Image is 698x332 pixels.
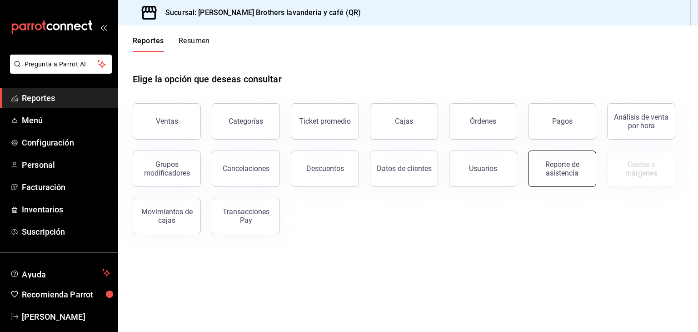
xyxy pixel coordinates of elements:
[133,72,282,86] h1: Elige la opción que deseas consultar
[534,160,590,177] div: Reporte de asistencia
[212,198,280,234] button: Transacciones Pay
[133,198,201,234] button: Movimientos de cajas
[10,55,112,74] button: Pregunta a Parrot AI
[299,117,351,126] div: Ticket promedio
[133,36,210,52] div: navigation tabs
[22,311,110,323] span: [PERSON_NAME]
[156,117,178,126] div: Ventas
[22,267,99,278] span: Ayuda
[607,151,675,187] button: Contrata inventarios para ver este reporte
[306,164,344,173] div: Descuentos
[528,103,596,140] button: Pagos
[22,288,110,301] span: Recomienda Parrot
[395,117,413,126] div: Cajas
[613,160,669,177] div: Costos y márgenes
[25,60,98,69] span: Pregunta a Parrot AI
[370,103,438,140] button: Cajas
[6,66,112,75] a: Pregunta a Parrot AI
[22,159,110,171] span: Personal
[133,103,201,140] button: Ventas
[212,151,280,187] button: Cancelaciones
[229,117,263,126] div: Categorías
[139,207,195,225] div: Movimientos de cajas
[133,151,201,187] button: Grupos modificadores
[22,203,110,216] span: Inventarios
[212,103,280,140] button: Categorías
[291,151,359,187] button: Descuentos
[552,117,573,126] div: Pagos
[22,226,110,238] span: Suscripción
[139,160,195,177] div: Grupos modificadores
[449,103,517,140] button: Órdenes
[22,114,110,126] span: Menú
[22,136,110,149] span: Configuración
[291,103,359,140] button: Ticket promedio
[218,207,274,225] div: Transacciones Pay
[22,181,110,193] span: Facturación
[613,113,669,130] div: Análisis de venta por hora
[607,103,675,140] button: Análisis de venta por hora
[179,36,210,52] button: Resumen
[470,117,496,126] div: Órdenes
[469,164,497,173] div: Usuarios
[158,7,361,18] h3: Sucursal: [PERSON_NAME] Brothers lavandería y café (QR)
[133,36,164,52] button: Reportes
[449,151,517,187] button: Usuarios
[370,151,438,187] button: Datos de clientes
[528,151,596,187] button: Reporte de asistencia
[377,164,432,173] div: Datos de clientes
[100,24,107,31] button: open_drawer_menu
[22,92,110,104] span: Reportes
[223,164,269,173] div: Cancelaciones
